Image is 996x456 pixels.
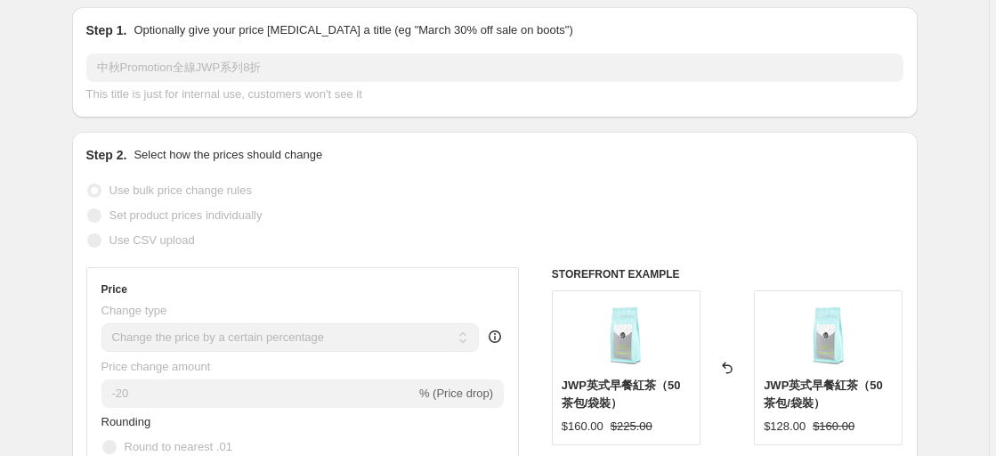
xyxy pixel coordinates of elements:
[793,300,864,371] img: TIM_0121_80x.jpg
[813,418,854,436] strike: $160.00
[101,282,127,297] h3: Price
[109,208,263,222] span: Set product prices individually
[101,360,211,373] span: Price change amount
[86,87,362,101] span: This title is just for internal use, customers won't see it
[552,267,903,281] h6: STOREFRONT EXAMPLE
[109,233,195,247] span: Use CSV upload
[562,379,681,410] span: JWP英式早餐紅茶（50茶包/袋裝）
[101,304,167,317] span: Change type
[419,387,493,400] span: % (Price drop)
[101,415,151,428] span: Rounding
[86,53,903,82] input: 30% off holiday sale
[134,146,322,164] p: Select how the prices should change
[611,418,652,436] strike: $225.00
[486,328,504,346] div: help
[125,440,232,453] span: Round to nearest .01
[86,146,127,164] h2: Step 2.
[101,379,416,408] input: -15
[562,418,603,436] div: $160.00
[109,183,252,197] span: Use bulk price change rules
[86,21,127,39] h2: Step 1.
[590,300,661,371] img: TIM_0121_80x.jpg
[134,21,572,39] p: Optionally give your price [MEDICAL_DATA] a title (eg "March 30% off sale on boots")
[764,418,806,436] div: $128.00
[764,379,883,410] span: JWP英式早餐紅茶（50茶包/袋裝）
